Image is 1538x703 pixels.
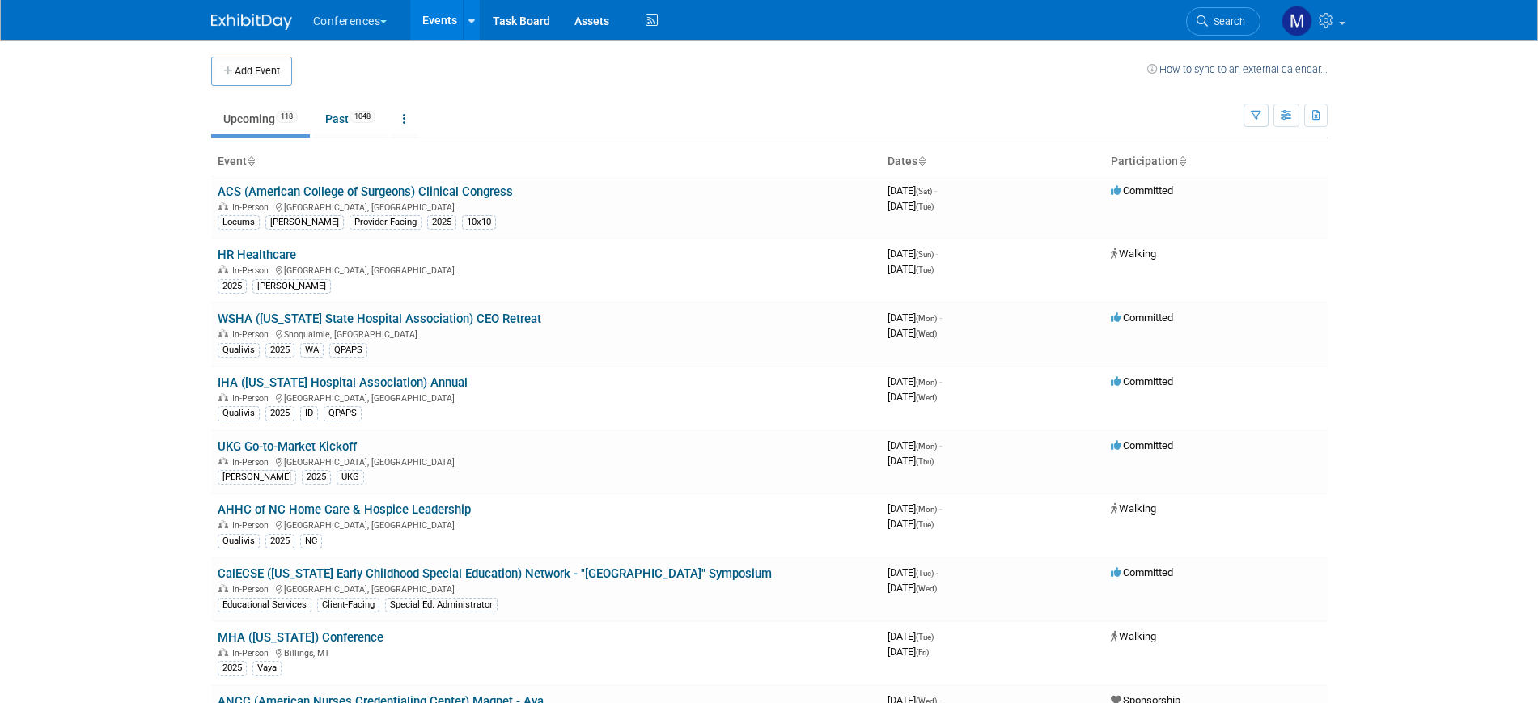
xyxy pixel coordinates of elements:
[888,375,942,387] span: [DATE]
[218,279,247,294] div: 2025
[218,215,260,230] div: Locums
[218,265,228,273] img: In-Person Event
[265,534,294,548] div: 2025
[1111,184,1173,197] span: Committed
[1282,6,1312,36] img: Marygrace LeGros
[916,520,934,529] span: (Tue)
[265,343,294,358] div: 2025
[317,598,379,612] div: Client-Facing
[1111,375,1173,387] span: Committed
[936,248,938,260] span: -
[1111,439,1173,451] span: Committed
[1104,148,1328,176] th: Participation
[1111,502,1156,515] span: Walking
[218,248,296,262] a: HR Healthcare
[916,569,934,578] span: (Tue)
[232,648,273,659] span: In-Person
[916,457,934,466] span: (Thu)
[218,375,468,390] a: IHA ([US_STATE] Hospital Association) Annual
[939,375,942,387] span: -
[218,343,260,358] div: Qualivis
[218,457,228,465] img: In-Person Event
[427,215,456,230] div: 2025
[218,391,875,404] div: [GEOGRAPHIC_DATA], [GEOGRAPHIC_DATA]
[916,202,934,211] span: (Tue)
[888,582,937,594] span: [DATE]
[1111,566,1173,578] span: Committed
[916,505,937,514] span: (Mon)
[916,265,934,274] span: (Tue)
[313,104,388,134] a: Past1048
[916,378,937,387] span: (Mon)
[888,311,942,324] span: [DATE]
[211,104,310,134] a: Upcoming118
[218,661,247,675] div: 2025
[324,406,362,421] div: QPAPS
[888,263,934,275] span: [DATE]
[218,520,228,528] img: In-Person Event
[218,598,311,612] div: Educational Services
[888,630,938,642] span: [DATE]
[218,566,772,581] a: CalECSE ([US_STATE] Early Childhood Special Education) Network - "[GEOGRAPHIC_DATA]" Symposium
[917,155,926,167] a: Sort by Start Date
[218,646,875,659] div: Billings, MT
[218,455,875,468] div: [GEOGRAPHIC_DATA], [GEOGRAPHIC_DATA]
[888,502,942,515] span: [DATE]
[936,630,938,642] span: -
[276,111,298,123] span: 118
[302,470,331,485] div: 2025
[385,598,498,612] div: Special Ed. Administrator
[916,648,929,657] span: (Fri)
[218,263,875,276] div: [GEOGRAPHIC_DATA], [GEOGRAPHIC_DATA]
[1186,7,1260,36] a: Search
[888,248,938,260] span: [DATE]
[936,566,938,578] span: -
[888,391,937,403] span: [DATE]
[211,14,292,30] img: ExhibitDay
[218,582,875,595] div: [GEOGRAPHIC_DATA], [GEOGRAPHIC_DATA]
[1111,630,1156,642] span: Walking
[888,518,934,530] span: [DATE]
[218,439,357,454] a: UKG Go-to-Market Kickoff
[211,148,881,176] th: Event
[1208,15,1245,28] span: Search
[337,470,364,485] div: UKG
[232,393,273,404] span: In-Person
[934,184,937,197] span: -
[232,329,273,340] span: In-Person
[247,155,255,167] a: Sort by Event Name
[939,439,942,451] span: -
[300,534,322,548] div: NC
[218,502,471,517] a: AHHC of NC Home Care & Hospice Leadership
[888,566,938,578] span: [DATE]
[252,279,331,294] div: [PERSON_NAME]
[218,630,383,645] a: MHA ([US_STATE]) Conference
[1147,63,1328,75] a: How to sync to an external calendar...
[218,311,541,326] a: WSHA ([US_STATE] State Hospital Association) CEO Retreat
[916,329,937,338] span: (Wed)
[232,457,273,468] span: In-Person
[218,200,875,213] div: [GEOGRAPHIC_DATA], [GEOGRAPHIC_DATA]
[888,184,937,197] span: [DATE]
[232,584,273,595] span: In-Person
[881,148,1104,176] th: Dates
[916,393,937,402] span: (Wed)
[916,314,937,323] span: (Mon)
[218,406,260,421] div: Qualivis
[211,57,292,86] button: Add Event
[350,111,375,123] span: 1048
[888,200,934,212] span: [DATE]
[218,329,228,337] img: In-Person Event
[939,311,942,324] span: -
[916,442,937,451] span: (Mon)
[265,406,294,421] div: 2025
[218,584,228,592] img: In-Person Event
[888,455,934,467] span: [DATE]
[916,187,932,196] span: (Sat)
[1178,155,1186,167] a: Sort by Participation Type
[218,184,513,199] a: ACS (American College of Surgeons) Clinical Congress
[1111,311,1173,324] span: Committed
[888,646,929,658] span: [DATE]
[329,343,367,358] div: QPAPS
[888,439,942,451] span: [DATE]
